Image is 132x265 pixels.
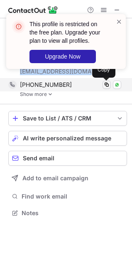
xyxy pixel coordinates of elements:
[22,209,124,217] span: Notes
[8,151,127,166] button: Send email
[29,50,96,63] button: Upgrade Now
[20,91,127,97] a: Show more
[23,115,112,122] div: Save to List / ATS / CRM
[8,5,58,15] img: ContactOut v5.3.10
[12,20,25,33] img: error
[115,82,120,87] img: Whatsapp
[8,207,127,219] button: Notes
[48,91,53,97] img: -
[45,53,81,60] span: Upgrade Now
[8,191,127,202] button: Find work email
[20,81,72,88] span: [PHONE_NUMBER]
[22,193,124,200] span: Find work email
[8,131,127,146] button: AI write personalized message
[23,135,111,142] span: AI write personalized message
[22,175,88,182] span: Add to email campaign
[23,155,54,162] span: Send email
[8,111,127,126] button: save-profile-one-click
[8,171,127,186] button: Add to email campaign
[29,20,106,45] header: This profile is restricted on the free plan. Upgrade your plan to view all profiles.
